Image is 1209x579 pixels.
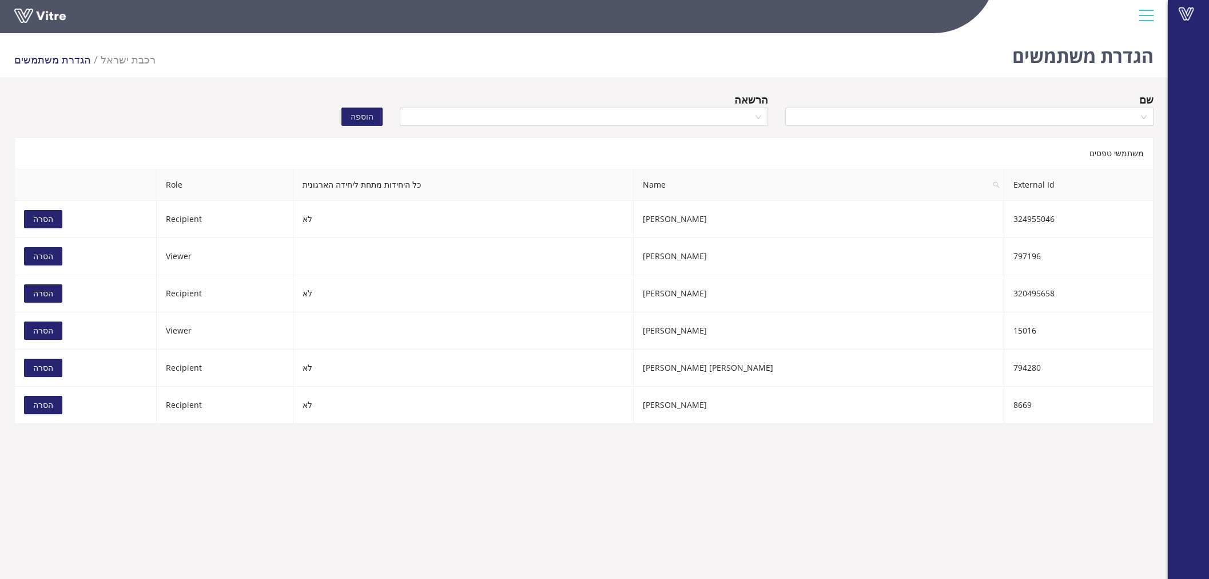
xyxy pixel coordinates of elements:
th: כל היחידות מתחת ליחידה הארגונית [293,169,634,201]
span: Recipient [166,213,202,224]
span: Recipient [166,362,202,373]
td: לא [293,275,634,312]
span: הסרה [33,324,53,337]
div: משתמשי טפסים [14,137,1154,169]
span: הסרה [33,287,53,300]
span: 324955046 [1013,213,1055,224]
span: 335 [101,53,156,66]
h1: הגדרת משתמשים [1012,29,1154,77]
li: הגדרת משתמשים [14,51,101,68]
td: [PERSON_NAME] [634,238,1004,275]
div: שם [1139,92,1154,108]
button: הוספה [341,108,383,126]
span: Viewer [166,325,192,336]
button: הסרה [24,322,62,340]
span: הסרה [33,250,53,263]
div: הרשאה [734,92,768,108]
button: הסרה [24,396,62,414]
span: הסרה [33,213,53,225]
span: הסרה [33,399,53,411]
button: הסרה [24,247,62,265]
span: 794280 [1013,362,1041,373]
td: [PERSON_NAME] [634,275,1004,312]
td: [PERSON_NAME] [634,312,1004,350]
td: לא [293,350,634,387]
span: Name [634,169,1004,200]
td: [PERSON_NAME] [PERSON_NAME] [634,350,1004,387]
td: לא [293,201,634,238]
td: לא [293,387,634,424]
span: הסרה [33,362,53,374]
span: Recipient [166,288,202,299]
span: 8669 [1013,399,1032,410]
td: [PERSON_NAME] [634,387,1004,424]
span: 15016 [1013,325,1036,336]
button: הסרה [24,359,62,377]
span: 320495658 [1013,288,1055,299]
td: [PERSON_NAME] [634,201,1004,238]
th: Role [157,169,293,201]
th: External Id [1004,169,1154,201]
button: הסרה [24,284,62,303]
button: הסרה [24,210,62,228]
span: Viewer [166,251,192,261]
span: search [993,181,1000,188]
span: Recipient [166,399,202,410]
span: 797196 [1013,251,1041,261]
span: search [988,169,1004,200]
